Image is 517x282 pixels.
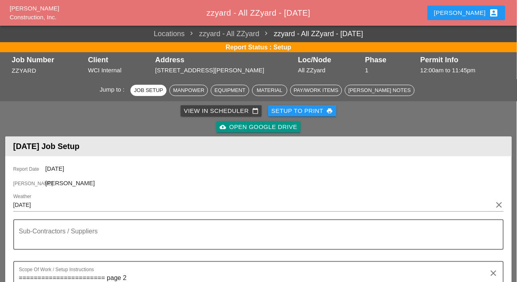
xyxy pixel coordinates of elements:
span: zzyard - All ZZyard - [DATE] [207,8,311,17]
i: print [327,108,333,114]
header: [DATE] Job Setup [5,137,512,156]
i: cloud_upload [220,124,226,130]
div: Loc/Node [298,56,361,64]
button: Equipment [211,85,249,96]
div: Permit Info [420,56,505,64]
div: Material [256,86,284,94]
input: Weather [13,198,493,211]
a: zzyard - All ZZyard - [DATE] [259,29,363,39]
textarea: Sub-Contractors / Suppliers [19,230,492,249]
div: [PERSON_NAME] Notes [348,86,411,94]
i: clear [494,200,504,210]
div: Pay/Work Items [294,86,338,94]
div: Phase [365,56,417,64]
span: Jump to : [100,86,128,93]
div: 1 [365,66,417,75]
a: View in Scheduler [181,105,262,116]
button: Manpower [169,85,208,96]
span: Report Date [13,166,45,173]
div: Client [88,56,151,64]
i: calendar_today [252,108,258,114]
div: WCI Internal [88,66,151,75]
div: View in Scheduler [184,106,258,116]
div: Address [155,56,294,64]
div: Open Google Drive [220,123,297,132]
button: Material [252,85,287,96]
a: [PERSON_NAME] Construction, Inc. [10,5,59,21]
button: Job Setup [130,85,167,96]
div: [STREET_ADDRESS][PERSON_NAME] [155,66,294,75]
button: [PERSON_NAME] [427,6,505,20]
div: All ZZyard [298,66,361,75]
div: [PERSON_NAME] [434,8,499,18]
button: [PERSON_NAME] Notes [345,85,414,96]
div: 12:00am to 11:45pm [420,66,505,75]
button: zzyard [12,66,37,76]
a: Open Google Drive [216,121,300,133]
div: Job Setup [134,86,163,94]
div: Equipment [214,86,245,94]
div: Setup to Print [271,106,333,116]
i: clear [489,268,498,278]
span: zzyard - All ZZyard [185,29,259,39]
div: Manpower [173,86,204,94]
a: Locations [154,29,185,39]
div: Job Number [12,56,84,64]
span: [DATE] [45,165,64,172]
i: account_box [489,8,499,18]
span: [PERSON_NAME] [45,180,95,186]
button: Pay/Work Items [290,85,342,96]
button: Setup to Print [268,105,336,116]
span: [PERSON_NAME] [13,180,45,187]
